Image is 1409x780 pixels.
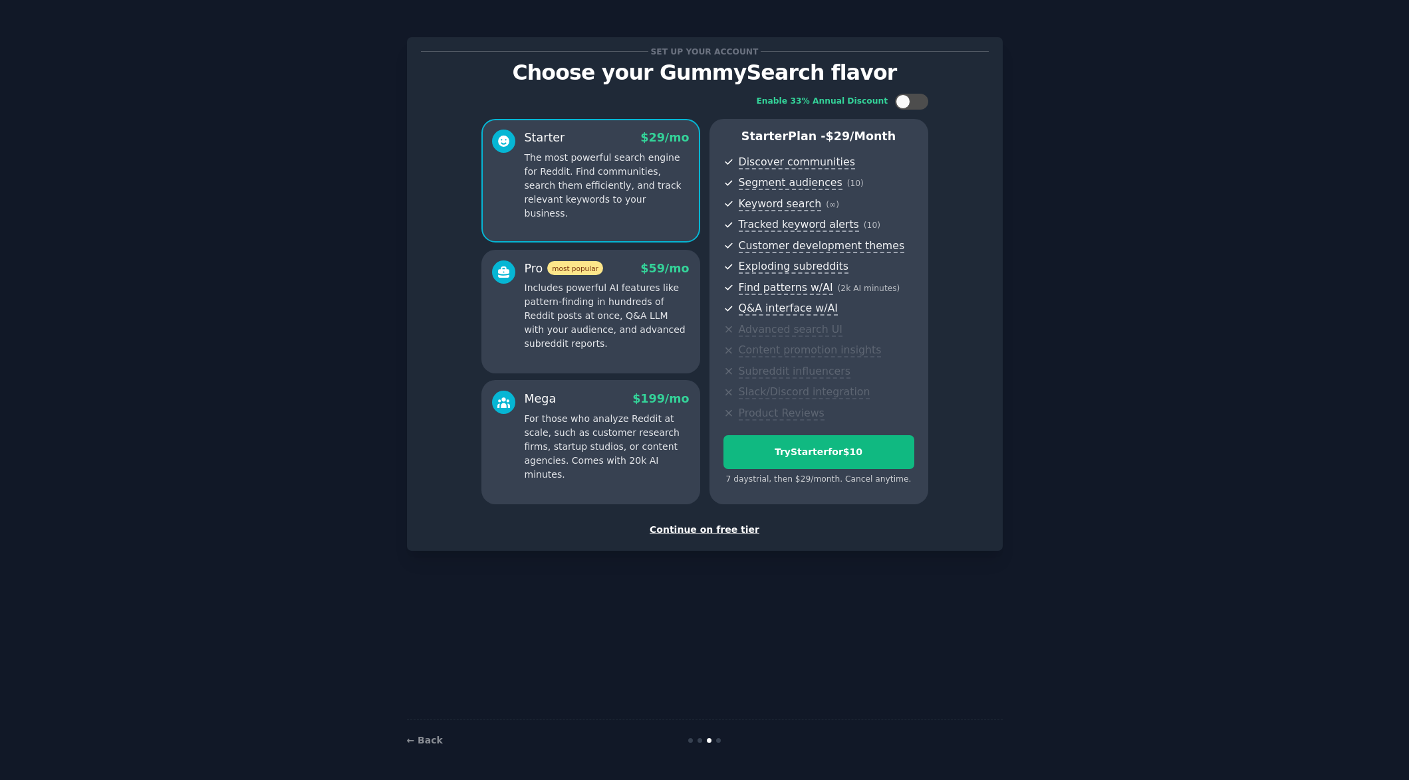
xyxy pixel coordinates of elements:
[826,200,839,209] span: ( ∞ )
[525,391,557,407] div: Mega
[739,385,870,399] span: Slack/Discord integration
[838,284,900,293] span: ( 2k AI minutes )
[739,281,833,295] span: Find patterns w/AI
[739,197,822,211] span: Keyword search
[739,365,850,379] span: Subreddit influencers
[525,260,603,277] div: Pro
[648,45,761,58] span: Set up your account
[723,474,914,486] div: 7 days trial, then $ 29 /month . Cancel anytime.
[723,435,914,469] button: TryStarterfor$10
[847,179,864,188] span: ( 10 )
[640,131,689,144] span: $ 29 /mo
[739,155,855,169] span: Discover communities
[640,262,689,275] span: $ 59 /mo
[632,392,689,405] span: $ 199 /mo
[407,735,443,745] a: ← Back
[739,239,905,253] span: Customer development themes
[421,61,989,84] p: Choose your GummySearch flavor
[739,407,825,421] span: Product Reviews
[739,218,859,232] span: Tracked keyword alerts
[525,151,690,221] p: The most powerful search engine for Reddit. Find communities, search them efficiently, and track ...
[724,445,914,459] div: Try Starter for $10
[739,343,882,357] span: Content promotion insights
[421,523,989,537] div: Continue on free tier
[739,176,842,190] span: Segment audiences
[864,221,880,230] span: ( 10 )
[826,130,896,143] span: $ 29 /month
[547,261,603,275] span: most popular
[757,96,888,108] div: Enable 33% Annual Discount
[525,281,690,351] p: Includes powerful AI features like pattern-finding in hundreds of Reddit posts at once, Q&A LLM w...
[525,412,690,482] p: For those who analyze Reddit at scale, such as customer research firms, startup studios, or conte...
[739,260,848,274] span: Exploding subreddits
[525,130,565,146] div: Starter
[739,323,842,337] span: Advanced search UI
[723,128,914,145] p: Starter Plan -
[739,302,838,316] span: Q&A interface w/AI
